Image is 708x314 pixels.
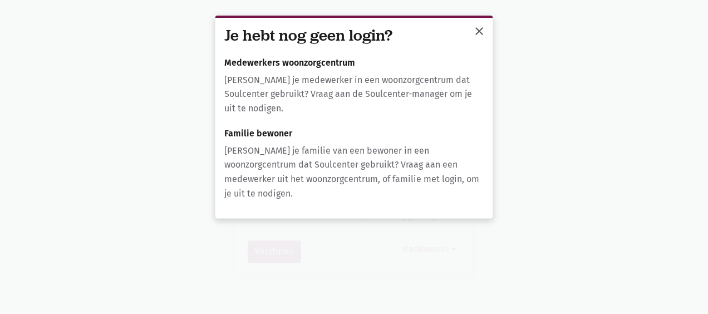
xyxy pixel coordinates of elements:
[224,73,484,116] p: [PERSON_NAME] je medewerker in een woonzorgcentrum dat Soulcenter gebruikt? Vraag aan de Soulcent...
[224,27,484,45] h3: Je hebt nog geen login?
[473,24,486,38] span: close
[224,58,484,68] h6: Medewerkers woonzorgcentrum
[248,169,461,263] form: Aanmeldlink versturen
[224,129,484,139] h6: Familie bewoner
[224,144,484,200] p: [PERSON_NAME] je familie van een bewoner in een woonzorgcentrum dat Soulcenter gebruikt? Vraag aa...
[468,20,490,45] button: sluiten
